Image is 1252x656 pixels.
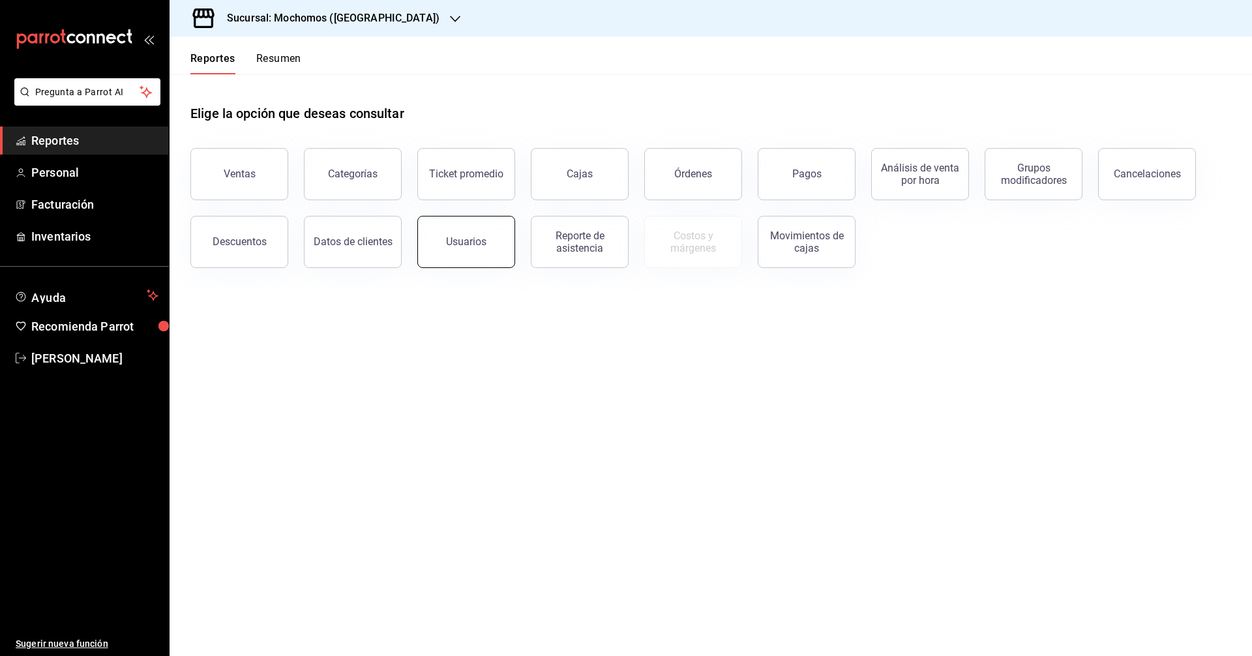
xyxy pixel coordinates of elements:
[190,52,301,74] div: navigation tabs
[31,288,142,303] span: Ayuda
[304,216,402,268] button: Datos de clientes
[653,230,734,254] div: Costos y márgenes
[31,228,158,245] span: Inventarios
[9,95,160,108] a: Pregunta a Parrot AI
[674,168,712,180] div: Órdenes
[190,216,288,268] button: Descuentos
[14,78,160,106] button: Pregunta a Parrot AI
[539,230,620,254] div: Reporte de asistencia
[417,216,515,268] button: Usuarios
[190,104,404,123] h1: Elige la opción que deseas consultar
[1098,148,1196,200] button: Cancelaciones
[1114,168,1181,180] div: Cancelaciones
[766,230,847,254] div: Movimientos de cajas
[328,168,378,180] div: Categorías
[985,148,1082,200] button: Grupos modificadores
[31,318,158,335] span: Recomienda Parrot
[16,637,158,651] span: Sugerir nueva función
[567,166,593,182] div: Cajas
[213,235,267,248] div: Descuentos
[429,168,503,180] div: Ticket promedio
[446,235,486,248] div: Usuarios
[31,196,158,213] span: Facturación
[31,350,158,367] span: [PERSON_NAME]
[256,52,301,74] button: Resumen
[31,164,158,181] span: Personal
[35,85,140,99] span: Pregunta a Parrot AI
[417,148,515,200] button: Ticket promedio
[216,10,440,26] h3: Sucursal: Mochomos ([GEOGRAPHIC_DATA])
[993,162,1074,186] div: Grupos modificadores
[224,168,256,180] div: Ventas
[880,162,961,186] div: Análisis de venta por hora
[31,132,158,149] span: Reportes
[190,52,235,74] button: Reportes
[758,148,856,200] button: Pagos
[304,148,402,200] button: Categorías
[143,34,154,44] button: open_drawer_menu
[314,235,393,248] div: Datos de clientes
[644,148,742,200] button: Órdenes
[531,148,629,200] a: Cajas
[871,148,969,200] button: Análisis de venta por hora
[758,216,856,268] button: Movimientos de cajas
[531,216,629,268] button: Reporte de asistencia
[190,148,288,200] button: Ventas
[792,168,822,180] div: Pagos
[644,216,742,268] button: Contrata inventarios para ver este reporte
